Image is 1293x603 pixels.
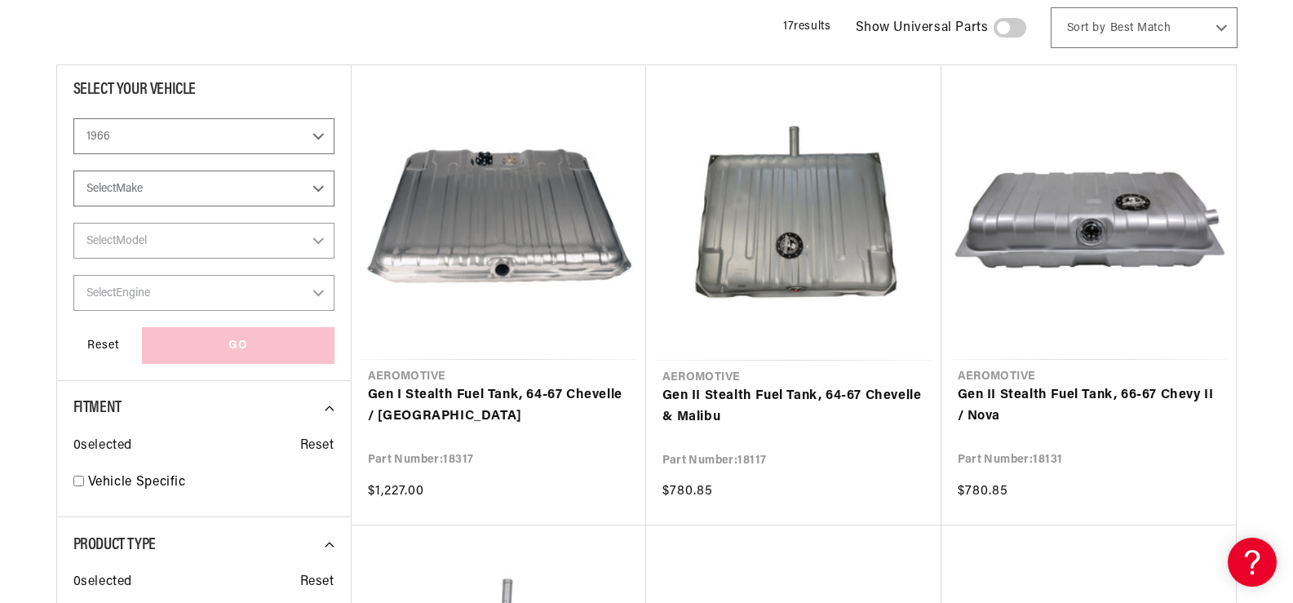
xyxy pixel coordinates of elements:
select: Model [73,223,334,259]
span: Sort by [1067,20,1106,37]
span: Reset [300,436,334,457]
div: Reset [73,327,134,364]
a: Gen II Stealth Fuel Tank, 64-67 Chevelle & Malibu [662,386,925,428]
a: Vehicle Specific [88,472,334,494]
select: Engine [73,275,334,311]
span: 0 selected [73,572,132,593]
span: Reset [300,572,334,593]
select: Make [73,171,334,206]
span: Fitment [73,400,122,416]
span: Show Universal Parts [856,18,989,39]
select: Year [73,118,334,154]
div: Select Your Vehicle [73,82,334,102]
a: Gen II Stealth Fuel Tank, 66-67 Chevy II / Nova [958,385,1220,427]
a: Gen I Stealth Fuel Tank, 64-67 Chevelle / [GEOGRAPHIC_DATA] [368,385,630,427]
span: 0 selected [73,436,132,457]
select: Sort by [1051,7,1238,48]
span: 17 results [783,20,830,33]
span: Product Type [73,537,156,553]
